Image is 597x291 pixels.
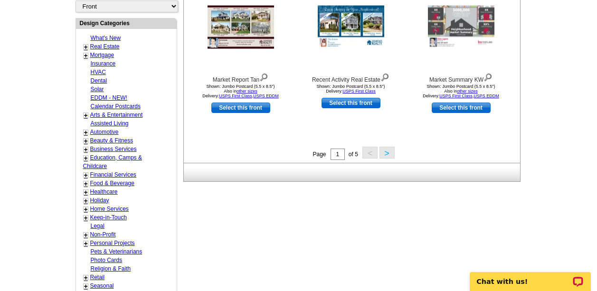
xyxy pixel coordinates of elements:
[83,154,142,169] a: Education, Camps & Childcare
[90,43,120,50] a: Real Estate
[84,52,88,59] a: +
[483,71,493,82] img: view design details
[84,171,88,179] a: +
[259,71,268,82] img: view design details
[237,89,257,94] a: other sizes
[432,103,491,113] a: use this design
[90,146,137,152] a: Business Services
[91,86,104,93] a: Solar
[90,206,129,212] a: Home Services
[90,231,116,238] a: Non-Profit
[189,84,293,98] div: Shown: Jumbo Postcard (5.5 x 8.5") Delivery: ,
[409,71,513,84] div: Market Summary KW
[208,6,274,49] img: Market Report Tan
[90,197,109,204] a: Holiday
[84,146,88,153] a: +
[91,103,141,110] a: Calendar Postcards
[224,89,257,94] span: Also in
[90,214,127,221] a: Keep-in-Touch
[444,89,478,94] span: Also in
[299,71,403,84] div: Recent Activity Real Estate
[362,147,378,159] button: <
[253,94,279,98] a: USPS EDDM
[211,103,270,113] a: use this design
[299,84,403,94] div: Shown: Jumbo Postcard (5.5 x 8.5") Delivery:
[90,240,135,246] a: Personal Projects
[91,60,116,67] a: Insurance
[84,180,88,188] a: +
[90,180,134,187] a: Food & Beverage
[91,120,129,127] a: Assisted Living
[189,71,293,84] div: Market Report Tan
[322,98,380,108] a: use this design
[409,84,513,98] div: Shown: Jumbo Postcard (5.5 x 8.5") Delivery: ,
[379,147,395,159] button: >
[219,94,252,98] a: USPS First Class
[84,240,88,247] a: +
[91,223,104,229] a: Legal
[457,89,478,94] a: other sizes
[313,151,326,158] span: Page
[84,231,88,239] a: +
[91,265,131,272] a: Religion & Faith
[84,214,88,222] a: +
[76,19,177,28] div: Design Categories
[91,248,142,255] a: Pets & Veterinarians
[84,188,88,196] a: +
[84,282,88,290] a: +
[90,52,114,58] a: Mortgage
[91,257,123,263] a: Photo Cards
[349,151,358,158] span: of 5
[90,171,136,178] a: Financial Services
[439,94,473,98] a: USPS First Class
[90,129,119,135] a: Automotive
[464,261,597,291] iframe: LiveChat chat widget
[84,206,88,213] a: +
[90,112,143,118] a: Arts & Entertainment
[91,35,121,41] a: What's New
[318,6,384,49] img: Recent Activity Real Estate
[342,89,376,94] a: USPS First Class
[474,94,499,98] a: USPS EDDM
[90,137,133,144] a: Beauty & Fitness
[84,197,88,205] a: +
[84,137,88,145] a: +
[84,154,88,162] a: +
[91,94,127,101] a: EDDM - NEW!
[91,77,107,84] a: Dental
[428,6,494,49] img: Market Summary KW
[84,112,88,119] a: +
[91,69,106,75] a: HVAC
[90,188,118,195] a: Healthcare
[90,274,105,281] a: Retail
[84,43,88,51] a: +
[84,129,88,136] a: +
[84,274,88,282] a: +
[380,71,389,82] img: view design details
[90,282,114,289] a: Seasonal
